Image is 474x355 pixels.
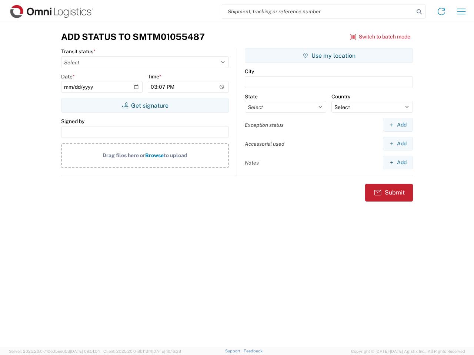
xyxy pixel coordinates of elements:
button: Get signature [61,98,229,113]
span: Browse [145,152,164,158]
label: Exception status [245,122,284,128]
button: Submit [365,184,413,202]
label: State [245,93,258,100]
button: Use my location [245,48,413,63]
button: Add [383,156,413,169]
button: Switch to batch mode [350,31,410,43]
label: Accessorial used [245,141,284,147]
label: Date [61,73,75,80]
label: Notes [245,159,259,166]
input: Shipment, tracking or reference number [222,4,414,18]
button: Add [383,118,413,132]
span: [DATE] 10:16:38 [152,349,181,354]
a: Feedback [244,349,263,353]
button: Add [383,137,413,151]
label: Transit status [61,48,96,55]
a: Support [225,349,244,353]
h3: Add Status to SMTM01055487 [61,31,205,42]
label: Time [148,73,161,80]
span: Server: 2025.20.0-710e05ee653 [9,349,100,354]
span: Copyright © [DATE]-[DATE] Agistix Inc., All Rights Reserved [351,348,465,355]
label: City [245,68,254,75]
label: Signed by [61,118,84,125]
span: Client: 2025.20.0-8b113f4 [103,349,181,354]
span: Drag files here or [103,152,145,158]
span: to upload [164,152,187,158]
label: Country [331,93,350,100]
span: [DATE] 09:51:04 [70,349,100,354]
